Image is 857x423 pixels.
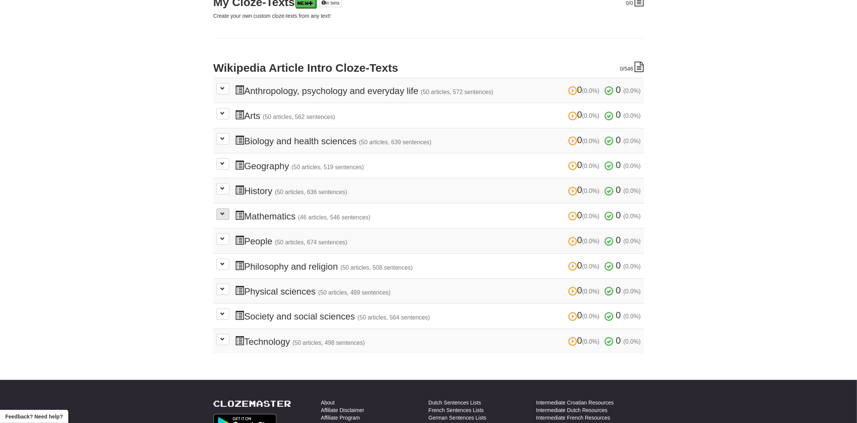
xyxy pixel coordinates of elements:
small: (0.0%) [582,238,599,244]
small: (0.0%) [624,188,641,194]
h3: Technology [235,336,641,347]
h3: Geography [235,160,641,171]
span: 0 [568,185,602,195]
small: (0.0%) [624,288,641,295]
small: (50 articles, 674 sentences) [275,239,347,245]
small: (50 articles, 636 sentences) [275,189,347,195]
small: (50 articles, 519 sentences) [292,164,364,170]
small: (50 articles, 639 sentences) [359,139,432,145]
span: 0 [616,160,621,170]
span: 0 [616,335,621,346]
span: 0 [568,85,602,95]
span: 0 [568,210,602,220]
h3: Biology and health sciences [235,135,641,146]
a: Intermediate Dutch Resources [536,406,608,414]
a: About [321,399,335,406]
span: 0 [616,110,621,120]
span: Open feedback widget [5,413,63,420]
p: Create your own custom cloze-texts from any text! [213,12,644,20]
small: (0.0%) [582,188,599,194]
span: 0 [620,66,623,72]
h3: People [235,235,641,246]
small: (0.0%) [624,338,641,345]
div: /546 [620,62,644,73]
small: (0.0%) [582,113,599,119]
h3: History [235,185,641,196]
span: 0 [616,135,621,145]
small: (0.0%) [582,163,599,169]
small: (0.0%) [582,313,599,320]
h3: Mathematics [235,210,641,221]
a: Dutch Sentences Lists [429,399,481,406]
span: 0 [616,260,621,270]
span: 0 [568,135,602,145]
small: (50 articles, 489 sentences) [318,289,391,296]
span: 0 [568,235,602,245]
span: 0 [616,310,621,320]
small: (0.0%) [582,138,599,144]
small: (50 articles, 572 sentences) [421,89,493,95]
small: (0.0%) [582,88,599,94]
small: (50 articles, 562 sentences) [263,114,335,120]
small: (0.0%) [624,238,641,244]
small: (0.0%) [624,138,641,144]
small: (0.0%) [624,213,641,219]
small: (0.0%) [624,313,641,320]
span: 0 [568,110,602,120]
span: 0 [616,210,621,220]
small: (0.0%) [624,113,641,119]
span: 0 [568,285,602,295]
a: Affiliate Program [321,414,360,421]
a: Affiliate Disclaimer [321,406,364,414]
small: (0.0%) [582,288,599,295]
h3: Arts [235,110,641,121]
span: 0 [568,260,602,270]
small: (0.0%) [624,88,641,94]
h3: Philosophy and religion [235,261,641,272]
a: German Sentences Lists [429,414,486,421]
span: 0 [568,335,602,346]
span: 0 [616,235,621,245]
span: 0 [568,310,602,320]
small: (0.0%) [582,338,599,345]
small: (0.0%) [624,163,641,169]
small: (50 articles, 564 sentences) [358,314,430,321]
a: Intermediate French Resources [536,414,610,421]
span: 0 [616,85,621,95]
small: (46 articles, 546 sentences) [298,214,371,221]
h3: Society and social sciences [235,310,641,321]
h3: Anthropology, psychology and everyday life [235,85,641,96]
span: 0 [616,185,621,195]
small: (50 articles, 498 sentences) [293,340,365,346]
span: 0 [568,160,602,170]
small: (0.0%) [624,263,641,270]
a: Intermediate Croatian Resources [536,399,614,406]
h3: Physical sciences [235,286,641,296]
a: Clozemaster [213,399,292,408]
small: (50 articles, 508 sentences) [340,264,413,271]
span: 0 [616,285,621,295]
h2: Wikipedia Article Intro Cloze-Texts [213,62,644,74]
small: (0.0%) [582,263,599,270]
small: (0.0%) [582,213,599,219]
a: French Sentences Lists [429,406,484,414]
